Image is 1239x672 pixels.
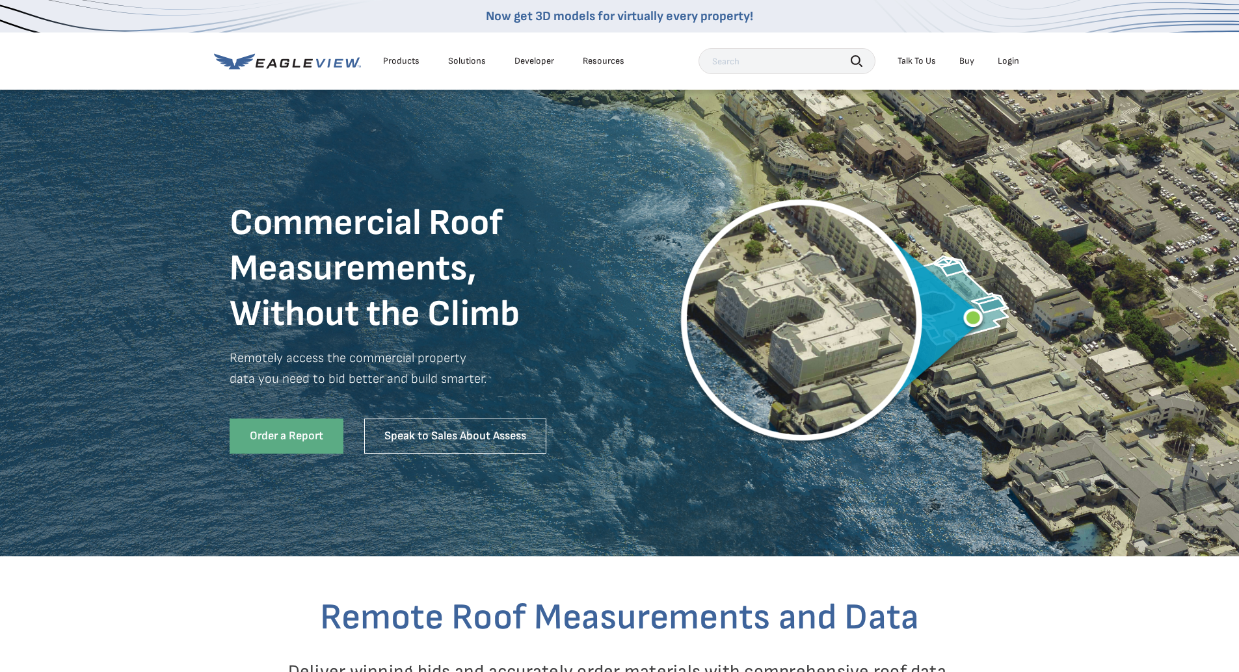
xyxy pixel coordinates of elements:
[514,55,554,67] a: Developer
[699,48,875,74] input: Search
[230,419,343,454] a: Order a Report
[583,55,624,67] div: Resources
[239,595,1000,641] h2: Remote Roof Measurements and Data
[448,55,486,67] div: Solutions
[230,201,620,337] h1: Commercial Roof Measurements, Without the Climb
[383,55,420,67] div: Products
[998,55,1019,67] div: Login
[230,348,620,409] p: Remotely access the commercial property data you need to bid better and build smarter.
[486,8,753,24] a: Now get 3D models for virtually every property!
[364,419,546,454] a: Speak to Sales About Assess
[898,55,936,67] div: Talk To Us
[959,55,974,67] a: Buy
